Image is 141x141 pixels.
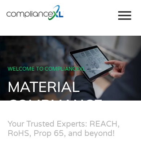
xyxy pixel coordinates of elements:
[6,4,64,21] img: logo-one.svg
[8,66,134,72] div: WELCOME TO COMPLIANCEXL
[8,119,120,138] span: Your Trusted Experts: REACH, RoHS, Prop 65, and beyond!
[91,66,102,72] span: ───
[8,78,134,114] h1: Material
[8,96,102,114] span: Compliance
